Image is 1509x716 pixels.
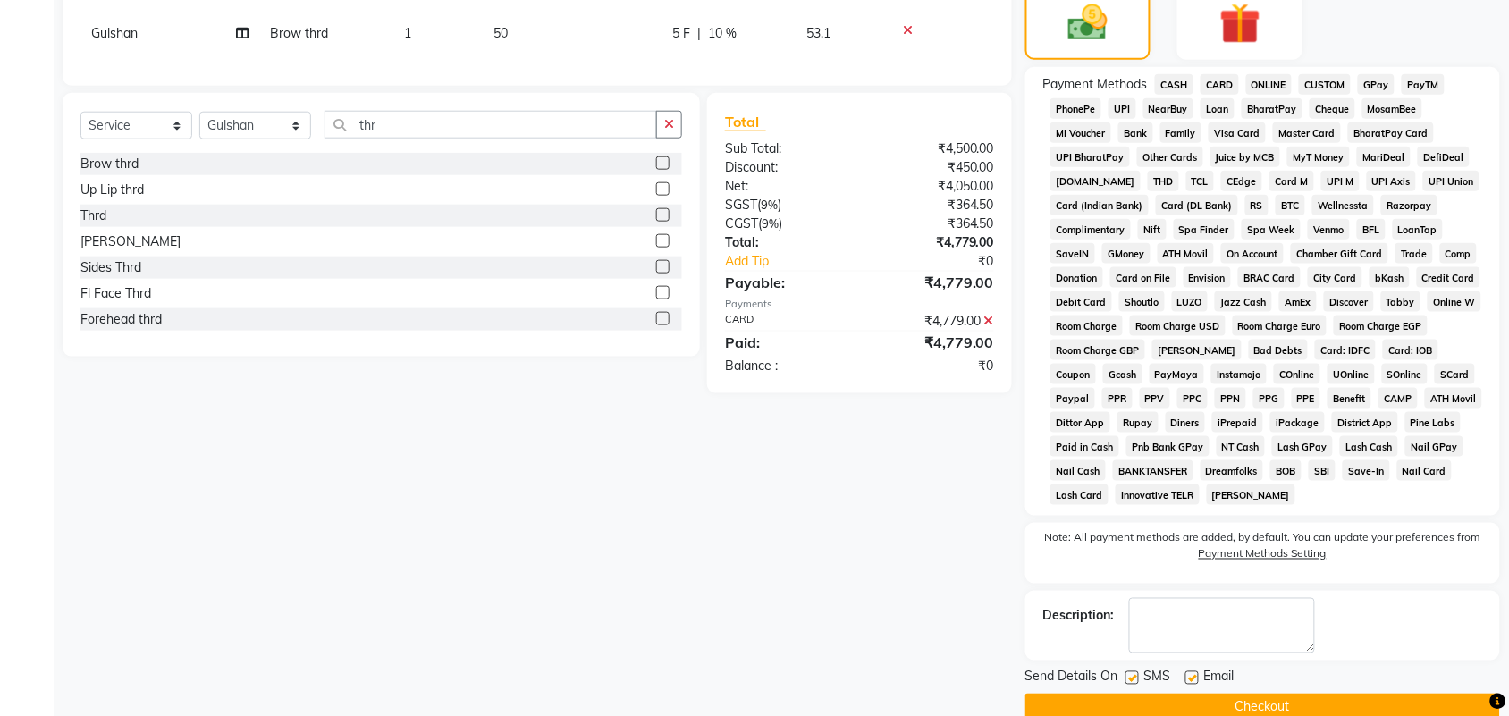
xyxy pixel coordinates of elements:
span: 9% [762,216,779,231]
span: Lash Cash [1340,436,1398,457]
span: Room Charge [1050,316,1123,336]
span: BOB [1270,460,1302,481]
span: Dreamfolks [1201,460,1264,481]
span: LoanTap [1393,219,1444,240]
span: Card: IDFC [1315,340,1376,360]
div: Brow thrd [80,155,139,173]
span: Shoutlo [1119,291,1165,312]
span: LUZO [1172,291,1209,312]
span: SaveIN [1050,243,1095,264]
span: Wellnessta [1312,195,1374,215]
span: NT Cash [1217,436,1266,457]
div: ₹4,050.00 [859,177,1007,196]
div: Total: [712,233,860,252]
span: UPI Union [1423,171,1479,191]
span: Lash GPay [1272,436,1333,457]
label: Note: All payment methods are added, by default. You can update your preferences from [1043,530,1482,569]
span: | [697,24,701,43]
div: ₹364.50 [859,215,1007,233]
span: Payment Methods [1043,75,1148,94]
span: Room Charge GBP [1050,340,1145,360]
span: UPI Axis [1367,171,1417,191]
span: MyT Money [1287,147,1350,167]
div: ( ) [712,196,860,215]
span: Master Card [1273,122,1341,143]
span: [PERSON_NAME] [1152,340,1242,360]
div: ₹4,779.00 [859,332,1007,353]
span: 53.1 [806,25,830,41]
span: Lash Card [1050,484,1109,505]
span: Chamber Gift Card [1291,243,1388,264]
span: [PERSON_NAME] [1207,484,1296,505]
span: iPackage [1270,412,1325,433]
span: UPI M [1321,171,1360,191]
span: Spa Finder [1174,219,1235,240]
div: Balance : [712,357,860,375]
span: Nail GPay [1405,436,1463,457]
div: Net: [712,177,860,196]
div: Forehead thrd [80,310,162,329]
span: UPI BharatPay [1050,147,1130,167]
span: 1 [404,25,411,41]
span: MosamBee [1362,98,1423,119]
span: Paid in Cash [1050,436,1119,457]
span: CUSTOM [1299,74,1351,95]
input: Search or Scan [325,111,657,139]
span: Card on File [1110,267,1176,288]
span: Dittor App [1050,412,1110,433]
span: Card (DL Bank) [1156,195,1238,215]
span: Save-In [1343,460,1390,481]
span: Pine Labs [1405,412,1462,433]
span: Diners [1166,412,1206,433]
label: Payment Methods Setting [1199,546,1327,562]
span: TCL [1186,171,1215,191]
span: Tabby [1381,291,1421,312]
div: ₹4,779.00 [859,272,1007,293]
span: Credit Card [1417,267,1481,288]
div: CARD [712,312,860,331]
span: Donation [1050,267,1103,288]
div: Payable: [712,272,860,293]
span: Send Details On [1025,668,1118,690]
span: Coupon [1050,364,1096,384]
span: Benefit [1328,388,1371,409]
span: Visa Card [1209,122,1266,143]
span: PayMaya [1150,364,1205,384]
span: Trade [1395,243,1433,264]
span: ATH Movil [1158,243,1215,264]
span: PPR [1102,388,1133,409]
div: ₹364.50 [859,196,1007,215]
span: SOnline [1382,364,1429,384]
span: Spa Week [1242,219,1301,240]
span: NearBuy [1143,98,1194,119]
span: PPG [1253,388,1285,409]
span: bKash [1370,267,1410,288]
span: BANKTANSFER [1113,460,1193,481]
span: RS [1245,195,1269,215]
span: 9% [761,198,778,212]
div: ₹0 [859,357,1007,375]
span: Discover [1324,291,1374,312]
span: GPay [1358,74,1395,95]
span: Email [1204,668,1235,690]
span: Card (Indian Bank) [1050,195,1149,215]
span: Nail Cash [1050,460,1106,481]
span: Instamojo [1211,364,1267,384]
div: Discount: [712,158,860,177]
div: Up Lip thrd [80,181,144,199]
span: Nail Card [1397,460,1453,481]
span: CGST [725,215,758,232]
span: PPE [1292,388,1321,409]
span: Room Charge EGP [1334,316,1428,336]
div: Sides Thrd [80,258,141,277]
span: BTC [1276,195,1305,215]
div: Thrd [80,206,106,225]
span: ONLINE [1246,74,1293,95]
span: Other Cards [1137,147,1203,167]
span: Gcash [1103,364,1142,384]
span: Brow thrd [270,25,328,41]
span: Debit Card [1050,291,1112,312]
span: PPV [1140,388,1171,409]
span: 50 [493,25,508,41]
div: ₹4,779.00 [859,312,1007,331]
